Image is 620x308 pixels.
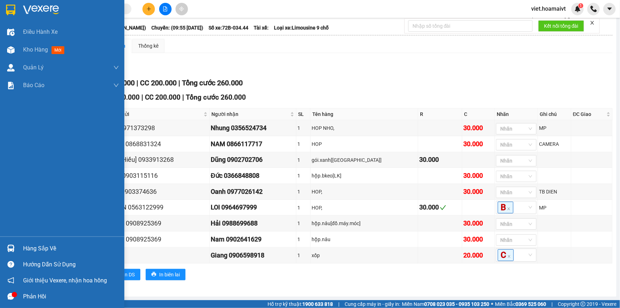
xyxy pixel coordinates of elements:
div: Quân 0903115116 [106,171,208,181]
div: MP [539,124,570,132]
span: Người nhận [211,110,289,118]
span: Chuyến: (09:55 [DATE]) [151,24,203,32]
span: Gửi: [6,7,17,14]
span: down [113,65,119,70]
span: copyright [581,302,586,307]
div: 30.000 [463,123,494,133]
div: 1 [297,204,309,212]
div: 30.000 [419,202,460,212]
div: long 0971373298 [106,123,208,133]
span: CC 200.000 [140,79,177,87]
strong: 0708 023 035 - 0935 103 250 [424,301,489,307]
div: 381 [PERSON_NAME] [6,33,63,50]
img: warehouse-icon [7,28,15,36]
div: Nam 0902641629 [211,234,295,244]
span: check [440,205,446,211]
span: aim [179,6,184,11]
div: Thống kê [138,42,158,50]
span: 1 [579,3,582,8]
button: printerIn biên lai [146,269,185,280]
span: message [7,293,14,300]
div: QUYÊN 0563122999 [106,202,208,212]
span: Kết nối tổng đài [544,22,578,30]
span: In DS [123,271,135,278]
img: warehouse-icon [7,245,15,252]
div: 1 [297,156,309,164]
span: | [141,93,143,101]
div: HOP NHO, [312,124,417,132]
sup: 1 [578,3,583,8]
span: question-circle [7,261,14,268]
div: GIANG [68,15,117,23]
div: DIEU 0903374636 [106,187,208,197]
div: HOP [312,140,417,148]
span: file-add [163,6,168,11]
div: Phong 0868831324 [106,139,208,149]
div: Quang 0908925369 [106,234,208,244]
strong: 1900 633 818 [302,301,333,307]
div: 30.000 [463,171,494,181]
span: C [498,249,514,261]
img: warehouse-icon [7,46,15,54]
span: close [507,255,511,258]
div: 1 [297,219,309,227]
span: Người gửi [107,110,202,118]
div: 1 [297,235,309,243]
span: notification [7,277,14,284]
span: close [507,207,511,211]
span: CC 200.000 [145,93,180,101]
span: In biên lai [159,271,180,278]
span: Nhận: [68,7,85,14]
span: Tổng cước 260.000 [186,93,246,101]
div: 1 [297,140,309,148]
div: 30.000 [463,234,494,244]
div: 0354964601 [6,23,63,33]
span: | [136,79,138,87]
button: Kết nối tổng đài [538,20,584,32]
span: caret-down [606,6,613,12]
div: Hàng sắp về [23,243,119,254]
button: caret-down [603,3,616,15]
th: C [462,108,495,120]
div: hộp.nâu[đồ.máy.móc] [312,219,417,227]
span: Tài xế: [254,24,269,32]
div: 1 [297,172,309,180]
span: B [498,202,513,213]
div: HOP, [312,204,417,212]
div: Phản hồi [23,291,119,302]
span: Hỗ trợ kỹ thuật: [268,300,333,308]
span: Miền Nam [402,300,489,308]
span: Loại xe: Limousine 9 chỗ [274,24,329,32]
button: printerIn DS [110,269,140,280]
div: Hướng dẫn sử dụng [23,259,119,270]
span: Điều hành xe [23,27,58,36]
span: plus [146,6,151,11]
span: down [113,83,119,88]
div: Bình Giã [68,6,117,15]
div: NAM 0866117717 [211,139,295,149]
div: LOI 0964697999 [211,202,295,212]
div: 1 [297,124,309,132]
div: 30.000 [463,139,494,149]
div: 1 [297,251,309,259]
span: | [182,93,184,101]
div: CAMERA [539,140,570,148]
span: mới [52,46,64,54]
span: Giới thiệu Vexere, nhận hoa hồng [23,276,107,285]
div: hộp.nâu [312,235,417,243]
span: Tổng cước 260.000 [182,79,243,87]
div: Nhung 0356524734 [211,123,295,133]
th: R [418,108,462,120]
span: ĐC Giao [573,110,605,118]
span: | [338,300,339,308]
span: viet.hoamaivt [525,4,571,13]
div: MAI [6,15,63,23]
div: 30.000 [463,187,494,197]
div: 20.000 [463,250,494,260]
button: aim [176,3,188,15]
img: logo-vxr [6,5,15,15]
div: Đức 0366848808 [211,171,295,181]
div: TB DIEN [539,188,570,196]
div: 30.000 [463,218,494,228]
span: CR 60.000 [108,93,140,101]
